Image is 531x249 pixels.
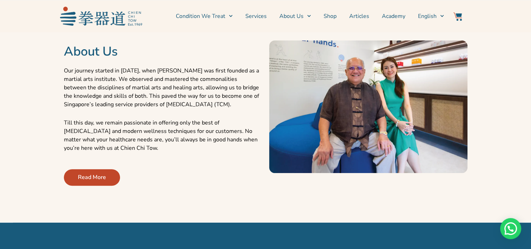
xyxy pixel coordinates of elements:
p: Till this day, we remain passionate in offering only the best of [MEDICAL_DATA] and modern wellne... [64,119,262,152]
span: English [418,12,437,20]
img: Website Icon-03 [453,12,462,21]
a: Condition We Treat [176,7,233,25]
a: Services [245,7,267,25]
a: Shop [324,7,337,25]
a: About Us [279,7,311,25]
p: Our journey started in [DATE], when [PERSON_NAME] was first founded as a martial arts institute. ... [64,66,262,109]
a: Academy [382,7,405,25]
a: English [418,7,444,25]
a: Articles [349,7,369,25]
a: Read More [64,169,120,186]
h2: About Us [64,44,262,59]
span: Read More [78,173,106,181]
nav: Menu [146,7,444,25]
